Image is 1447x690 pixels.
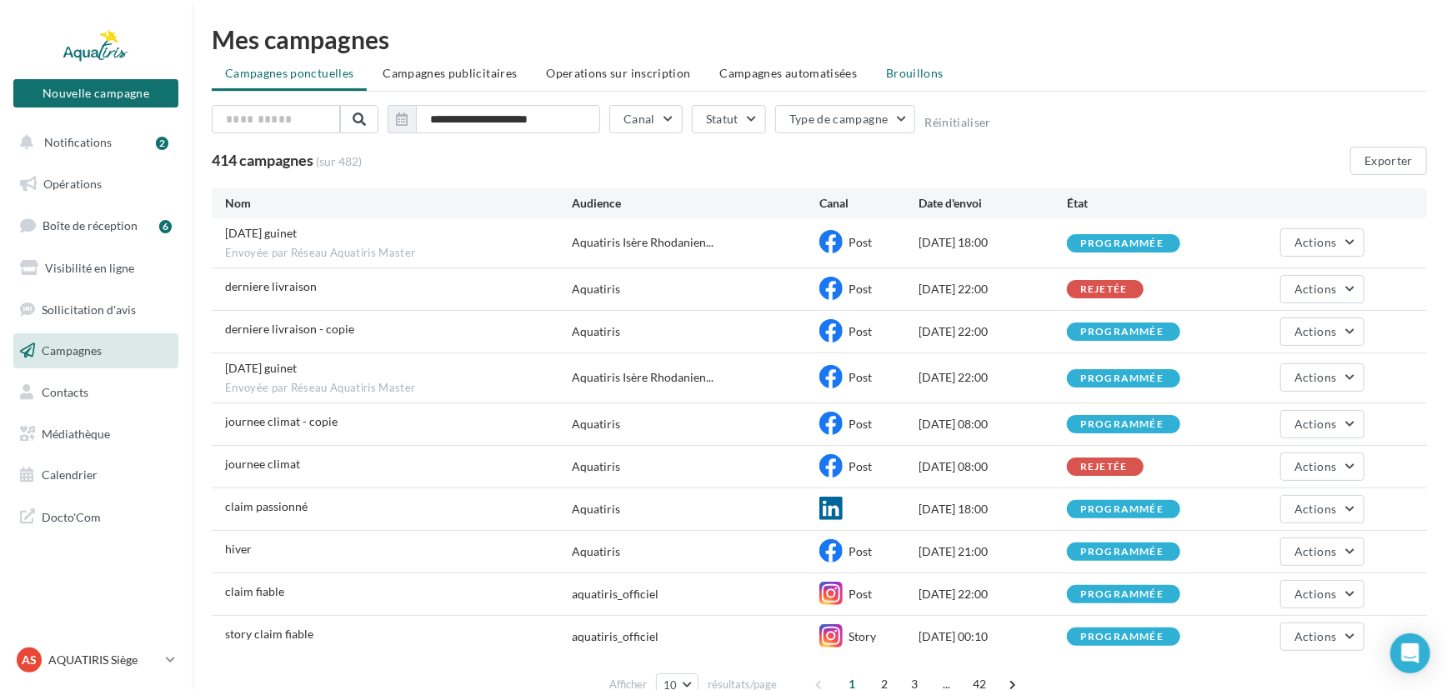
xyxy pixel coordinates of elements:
span: Brouillons [886,66,944,80]
span: Actions [1294,544,1336,558]
span: journee climat - copie [225,414,338,428]
span: Visibilité en ligne [45,261,134,275]
a: Campagnes [10,333,182,368]
button: Type de campagne [775,105,916,133]
div: programmée [1080,589,1164,600]
span: 414 campagnes [212,151,313,169]
span: Post [849,324,872,338]
div: rejetée [1080,284,1127,295]
button: Nouvelle campagne [13,79,178,107]
span: Actions [1294,502,1336,516]
div: Open Intercom Messenger [1390,633,1430,673]
span: Actions [1294,235,1336,249]
span: Campagnes automatisées [720,66,858,80]
div: Date d'envoi [919,195,1067,212]
button: Actions [1280,495,1364,523]
div: Aquatiris [572,543,620,560]
div: Aquatiris [572,323,620,340]
span: Actions [1294,417,1336,431]
span: claim fiable [225,584,284,598]
span: Actions [1294,629,1336,643]
span: Envoyée par Réseau Aquatiris Master [225,381,572,396]
span: journee climat [225,457,300,471]
button: Actions [1280,622,1364,651]
span: Story [849,629,876,643]
div: État [1067,195,1215,212]
div: programmée [1080,632,1164,642]
div: [DATE] 08:00 [919,458,1067,475]
div: [DATE] 18:00 [919,234,1067,251]
button: Actions [1280,452,1364,481]
div: 6 [159,220,172,233]
button: Exporter [1350,147,1427,175]
span: Campagnes publicitaires [383,66,517,80]
span: Post [849,587,872,601]
div: programmée [1080,504,1164,515]
div: programmée [1080,327,1164,337]
div: programmée [1080,419,1164,430]
button: Notifications 2 [10,125,175,160]
button: Réinitialiser [924,116,991,129]
div: [DATE] 22:00 [919,281,1067,297]
span: Aquatiris Isère Rhodanien... [572,369,713,386]
a: AS AQUATIRIS Siège [13,644,178,676]
button: Actions [1280,580,1364,608]
div: [DATE] 22:00 [919,369,1067,386]
button: Actions [1280,410,1364,438]
a: Boîte de réception6 [10,207,182,243]
span: Aquatiris Isère Rhodanien... [572,234,713,251]
span: Opérations [43,177,102,191]
a: Opérations [10,167,182,202]
button: Actions [1280,275,1364,303]
a: Médiathèque [10,417,182,452]
span: Actions [1294,370,1336,384]
span: Calendrier [42,467,98,482]
div: Aquatiris [572,501,620,517]
div: [DATE] 22:00 [919,323,1067,340]
span: derniere livraison [225,279,317,293]
button: Actions [1280,317,1364,346]
span: Post [849,370,872,384]
span: Campagnes [42,343,102,357]
div: Aquatiris [572,416,620,432]
span: Post [849,544,872,558]
span: Actions [1294,587,1336,601]
div: programmée [1080,373,1164,384]
div: [DATE] 21:00 [919,543,1067,560]
span: Médiathèque [42,427,110,441]
div: [DATE] 08:00 [919,416,1067,432]
span: Sollicitation d'avis [42,302,136,316]
span: hiver [225,542,252,556]
span: AS [22,652,37,668]
span: Boîte de réception [43,218,138,232]
a: Docto'Com [10,499,182,534]
button: Canal [609,105,683,133]
div: 2 [156,137,168,150]
span: Actions [1294,282,1336,296]
span: 30/12/25 guinet [225,226,297,240]
a: Contacts [10,375,182,410]
div: Mes campagnes [212,27,1427,52]
button: Statut [692,105,766,133]
div: programmée [1080,238,1164,249]
span: Operations sur inscription [546,66,690,80]
span: Notifications [44,135,112,149]
button: Actions [1280,537,1364,566]
span: Post [849,282,872,296]
div: Nom [225,195,572,212]
div: [DATE] 22:00 [919,586,1067,602]
button: Actions [1280,228,1364,257]
span: 11/12/25 guinet [225,361,297,375]
span: Actions [1294,459,1336,473]
div: Audience [572,195,819,212]
span: Envoyée par Réseau Aquatiris Master [225,246,572,261]
div: aquatiris_officiel [572,628,658,645]
span: Contacts [42,385,88,399]
span: Docto'Com [42,506,101,527]
a: Calendrier [10,457,182,492]
div: programmée [1080,547,1164,557]
p: AQUATIRIS Siège [48,652,159,668]
span: Actions [1294,324,1336,338]
a: Visibilité en ligne [10,251,182,286]
span: Post [849,235,872,249]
